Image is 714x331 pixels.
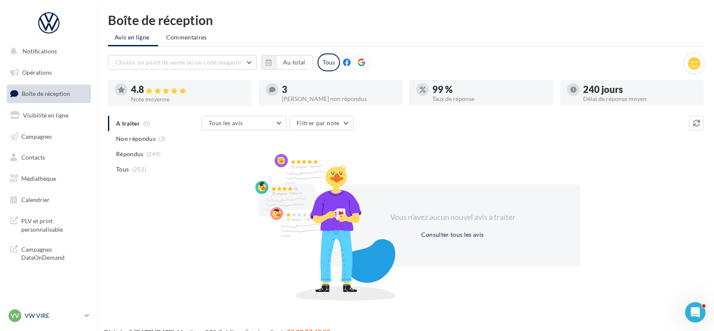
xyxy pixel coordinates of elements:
[261,55,313,70] button: Au total
[22,90,70,97] span: Boîte de réception
[7,308,91,324] a: VV VW VIRE
[23,48,57,55] span: Notifications
[276,55,313,70] button: Au total
[21,132,52,140] span: Campagnes
[147,151,161,157] span: (249)
[25,311,81,320] p: VW VIRE
[5,42,89,60] button: Notifications
[432,96,547,102] div: Taux de réponse
[5,128,93,146] a: Campagnes
[115,59,241,66] span: Choisir un point de vente ou un code magasin
[108,55,257,70] button: Choisir un point de vente ou un code magasin
[21,215,88,233] span: PLV et print personnalisable
[209,119,243,126] span: Tous les avis
[418,230,487,240] button: Consulter tous les avis
[282,96,396,102] div: [PERSON_NAME] non répondus
[166,34,207,41] span: Commentaires
[21,244,88,262] span: Campagnes DataOnDemand
[21,196,50,203] span: Calendrier
[317,53,340,71] div: Tous
[21,154,45,161] span: Contacts
[5,84,93,103] a: Boîte de réception
[380,212,526,223] div: Vous n'avez aucun nouvel avis à traiter
[289,116,354,130] button: Filtrer par note
[5,191,93,209] a: Calendrier
[282,85,396,94] div: 3
[5,107,93,124] a: Visibilité en ligne
[5,212,93,237] a: PLV et print personnalisable
[583,85,697,94] div: 240 jours
[583,96,697,102] div: Délai de réponse moyen
[116,135,156,143] span: Non répondus
[685,302,705,323] iframe: Intercom live chat
[159,135,166,142] span: (3)
[5,64,93,81] a: Opérations
[131,96,245,102] div: Note moyenne
[22,69,52,76] span: Opérations
[5,149,93,166] a: Contacts
[21,175,56,182] span: Médiathèque
[131,85,245,95] div: 4.8
[132,166,147,173] span: (252)
[108,14,704,26] div: Boîte de réception
[5,240,93,265] a: Campagnes DataOnDemand
[5,170,93,188] a: Médiathèque
[432,85,547,94] div: 99 %
[201,116,286,130] button: Tous les avis
[116,165,129,174] span: Tous
[11,311,19,320] span: VV
[116,150,144,158] span: Répondus
[23,112,68,119] span: Visibilité en ligne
